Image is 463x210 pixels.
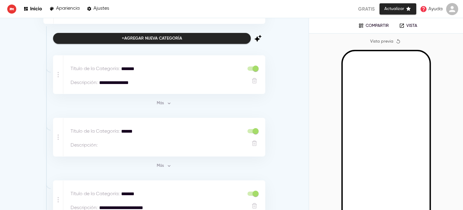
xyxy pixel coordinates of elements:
[395,21,421,30] a: Vista
[93,6,109,11] p: Ajustes
[251,31,265,46] button: Agregar elementos desde la imagen
[384,5,411,13] span: Actualizar
[24,5,42,13] a: Inicio
[53,33,251,44] button: +Agregar nueva categoría
[156,100,172,107] span: Más
[71,65,120,73] p: Título de la Categoría :
[250,202,258,210] button: Eliminar
[156,163,172,170] span: Más
[30,6,42,11] p: Inicio
[358,5,375,13] p: Gratis
[71,190,120,198] p: Título de la Categoría :
[354,21,393,30] button: Compartir
[154,161,174,171] button: Más
[428,5,443,13] p: Ayuda
[122,35,182,42] div: + Agregar nueva categoría
[406,23,417,28] p: Vista
[418,4,444,15] a: Ayuda
[71,128,120,135] p: Título de la Categoría :
[154,99,174,108] button: Más
[71,142,98,149] p: Descripción :
[71,79,98,86] p: Descripción :
[250,139,258,147] button: Eliminar
[49,5,80,13] a: Apariencia
[250,77,258,85] button: Eliminar
[366,23,389,28] p: Compartir
[56,6,80,11] p: Apariencia
[380,3,416,15] button: Actualizar
[87,5,109,13] a: Ajustes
